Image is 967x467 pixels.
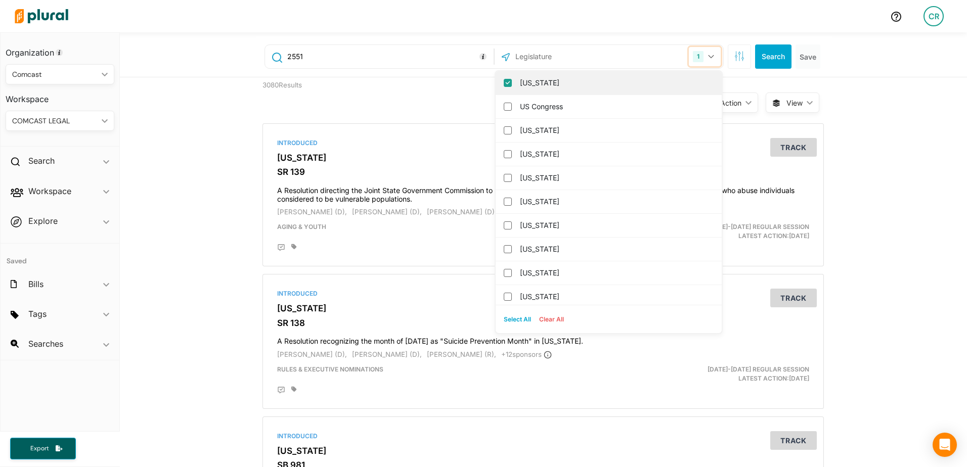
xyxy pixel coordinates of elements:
span: Rules & Executive Nominations [277,365,383,373]
div: Tooltip anchor [55,48,64,57]
h2: Searches [28,338,63,349]
div: Add Position Statement [277,244,285,252]
div: COMCAST LEGAL [12,116,98,126]
label: [US_STATE] [520,265,712,281]
button: Track [770,431,817,450]
span: [PERSON_NAME] (D), [277,208,347,216]
input: Legislature [514,47,623,66]
h3: [US_STATE] [277,446,809,456]
span: [PERSON_NAME] (D), [277,350,347,358]
span: Search Filters [734,51,744,60]
input: Enter keywords, bill # or legislator name [286,47,491,66]
div: Latest Action: [DATE] [635,365,817,383]
button: Track [770,289,817,307]
label: [US_STATE] [520,170,712,185]
h3: Workspace [6,84,114,107]
button: Track [770,138,817,157]
div: Add tags [291,386,296,392]
div: Open Intercom Messenger [933,433,957,457]
h3: SR 138 [277,318,809,328]
label: [US_STATE] [520,147,712,162]
span: Aging & Youth [277,223,326,230]
span: Export [23,444,56,453]
div: Introduced [277,289,809,298]
div: Introduced [277,138,809,148]
label: [US_STATE] [520,75,712,90]
h2: Workspace [28,185,71,197]
div: Introduced [277,432,809,441]
span: [PERSON_NAME] (D), [427,208,497,216]
a: CR [915,2,952,30]
h4: A Resolution directing the Joint State Government Commission to conduct a study on the feasibilit... [277,181,809,204]
h2: Explore [28,215,58,226]
span: [PERSON_NAME] (D), [352,350,422,358]
div: Comcast [12,69,98,80]
h3: [US_STATE] [277,153,809,163]
div: CR [924,6,944,26]
button: 1 [689,47,721,66]
h4: A Resolution recognizing the month of [DATE] as "Suicide Prevention Month" in [US_STATE]. [277,332,809,346]
button: Export [10,438,76,459]
div: Latest Action: [DATE] [635,222,817,241]
button: Select All [500,312,535,327]
label: [US_STATE] [520,123,712,138]
button: Search [755,44,792,69]
h3: [US_STATE] [277,303,809,313]
label: US Congress [520,99,712,114]
h2: Tags [28,308,47,319]
h3: SR 139 [277,167,809,177]
span: [DATE]-[DATE] Regular Session [708,365,809,373]
h4: Saved [1,244,119,268]
div: Add tags [291,244,296,250]
h3: Organization [6,38,114,60]
label: [US_STATE] [520,242,712,257]
button: Save [796,44,820,69]
span: + 12 sponsor s [501,350,552,358]
div: Add Position Statement [277,386,285,394]
label: [US_STATE] [520,289,712,304]
h2: Bills [28,278,43,290]
div: 1 [693,51,704,62]
h2: Search [28,155,55,166]
div: Tooltip anchor [478,52,488,61]
span: [DATE]-[DATE] Regular Session [708,223,809,230]
label: [US_STATE] [520,218,712,233]
span: [PERSON_NAME] (D), [352,208,422,216]
div: 3080 Results [255,77,399,116]
span: View [786,98,803,108]
span: [PERSON_NAME] (R), [427,350,496,358]
label: [US_STATE] [520,194,712,209]
button: Clear All [535,312,568,327]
